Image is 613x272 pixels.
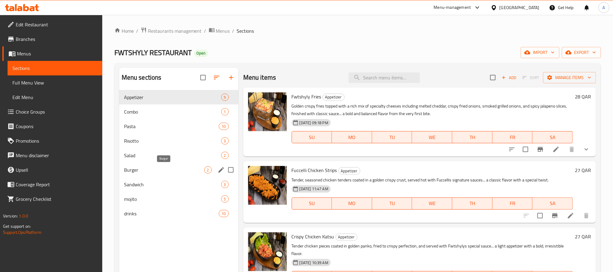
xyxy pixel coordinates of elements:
[12,79,97,86] span: Full Menu View
[332,131,372,143] button: MO
[412,197,452,210] button: WE
[124,152,221,159] span: Salad
[575,92,591,101] h6: 28 QAR
[124,195,221,203] span: mojito
[495,133,530,142] span: FR
[323,94,345,101] div: Appetizer
[375,133,410,142] span: TU
[8,90,102,104] a: Edit Menu
[204,27,206,35] li: /
[219,211,228,217] span: 10
[2,177,102,192] a: Coverage Report
[292,166,337,175] span: Fuccelli Chicken Strips
[124,166,204,174] span: Burger
[567,49,596,56] span: export
[119,90,238,104] div: Appetizer9
[579,208,594,223] button: delete
[493,197,533,210] button: FR
[533,197,573,210] button: SA
[2,148,102,163] a: Menu disclaimer
[501,74,517,81] span: Add
[567,212,574,219] a: Edit menu item
[2,104,102,119] a: Choice Groups
[205,167,211,173] span: 2
[221,182,228,187] span: 3
[292,92,321,101] span: Fwtshyly Fries
[119,134,238,148] div: Risotto3
[204,166,212,174] div: items
[221,138,228,144] span: 3
[237,27,254,35] span: Sections
[17,50,97,57] span: Menus
[526,49,555,56] span: import
[219,210,228,217] div: items
[603,4,605,11] span: A
[294,199,330,208] span: SU
[3,212,18,220] span: Version:
[575,232,591,241] h6: 27 QAR
[248,92,287,131] img: Fwtshyly Fries
[338,167,360,174] div: Appetizer
[209,70,224,85] span: Sort sections
[519,73,543,82] span: Select section first
[221,94,229,101] div: items
[119,163,238,177] div: Burger2edit
[519,143,532,156] span: Select to update
[217,165,226,174] button: edit
[221,109,228,115] span: 1
[16,108,97,115] span: Choice Groups
[292,131,332,143] button: SU
[221,153,228,158] span: 2
[119,119,238,134] div: Pasta10
[221,196,228,202] span: 5
[209,27,230,35] a: Menus
[2,134,102,148] a: Promotions
[579,142,594,157] button: show more
[219,123,228,130] div: items
[562,47,601,58] button: export
[248,232,287,271] img: Crispy Chicken Katsu
[16,181,97,188] span: Coverage Report
[495,199,530,208] span: FR
[8,61,102,75] a: Sections
[2,192,102,206] a: Grocery Checklist
[2,119,102,134] a: Coupons
[16,123,97,130] span: Coupons
[119,104,238,119] div: Combo1
[119,148,238,163] div: Salad2
[552,146,560,153] a: Edit menu item
[16,35,97,43] span: Branches
[141,27,202,35] a: Restaurants management
[2,17,102,32] a: Edit Restaurant
[221,137,229,144] div: items
[332,197,372,210] button: MO
[124,210,219,217] span: drinks
[535,133,570,142] span: SA
[505,142,519,157] button: sort-choices
[292,102,573,118] p: Golden crispy fries topped with a rich mix of specialty cheeses including melted cheddar, crispy ...
[455,199,490,208] span: TH
[548,208,562,223] button: Branch-specific-item
[292,176,573,184] p: Tender, seasoned chicken tenders coated in a golden crispy crust, served hot with Fuccellis signa...
[124,123,219,130] span: Pasta
[16,21,97,28] span: Edit Restaurant
[119,192,238,206] div: mojito5
[124,94,221,101] span: Appetizer
[336,234,357,240] span: Appetizer
[114,46,192,59] span: FWTSHYLY RESTAURANT
[124,137,221,144] div: Risotto
[292,197,332,210] button: SU
[148,27,202,35] span: Restaurants management
[19,212,28,220] span: 1.0.0
[124,108,221,115] span: Combo
[297,260,331,266] span: [DATE] 10:39 AM
[221,152,229,159] div: items
[500,4,539,11] div: [GEOGRAPHIC_DATA]
[533,142,548,157] button: Branch-specific-item
[119,88,238,223] nav: Menu sections
[334,199,370,208] span: MO
[119,177,238,192] div: Sandwich3
[124,181,221,188] span: Sandwich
